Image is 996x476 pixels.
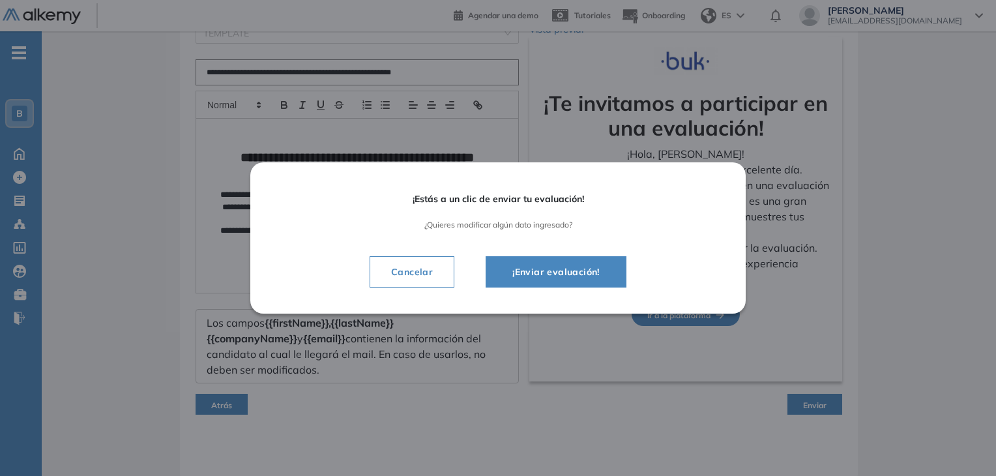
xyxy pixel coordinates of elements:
span: ¡Estás a un clic de enviar tu evaluación! [287,194,709,205]
span: ¡Enviar evaluación! [502,264,610,280]
span: Cancelar [381,264,443,280]
div: Widget de chat [931,413,996,476]
button: ¡Enviar evaluación! [486,256,626,288]
span: ¿Quieres modificar algún dato ingresado? [287,220,709,230]
iframe: Chat Widget [931,413,996,476]
button: Cancelar [370,256,454,288]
